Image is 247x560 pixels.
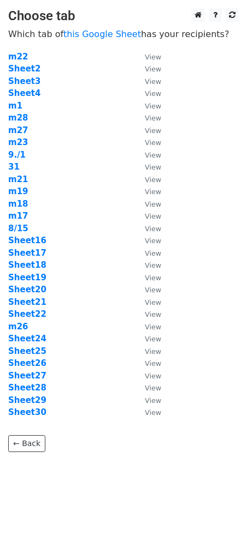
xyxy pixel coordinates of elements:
[8,260,46,270] a: Sheet18
[134,101,161,111] a: View
[145,323,161,331] small: View
[145,114,161,122] small: View
[145,298,161,306] small: View
[8,125,28,135] a: m27
[145,53,161,61] small: View
[8,52,28,62] a: m22
[134,52,161,62] a: View
[8,150,26,160] a: 9./1
[134,137,161,147] a: View
[145,237,161,245] small: View
[134,199,161,209] a: View
[8,199,28,209] a: m18
[145,359,161,368] small: View
[134,322,161,332] a: View
[8,236,46,245] a: Sheet16
[8,162,20,172] strong: 31
[8,174,28,184] a: m21
[8,383,46,393] a: Sheet28
[8,334,46,344] strong: Sheet24
[8,297,46,307] a: Sheet21
[8,407,46,417] a: Sheet30
[8,285,46,294] a: Sheet20
[145,335,161,343] small: View
[8,137,28,147] a: m23
[145,89,161,98] small: View
[8,76,40,86] a: Sheet3
[134,186,161,196] a: View
[145,274,161,282] small: View
[8,101,22,111] a: m1
[134,297,161,307] a: View
[8,435,45,452] a: ← Back
[8,346,46,356] a: Sheet25
[134,334,161,344] a: View
[134,224,161,233] a: View
[145,408,161,417] small: View
[134,248,161,258] a: View
[8,248,46,258] a: Sheet17
[134,383,161,393] a: View
[8,186,28,196] a: m19
[134,273,161,282] a: View
[8,358,46,368] a: Sheet26
[8,273,46,282] a: Sheet19
[145,176,161,184] small: View
[134,211,161,221] a: View
[134,260,161,270] a: View
[8,322,28,332] a: m26
[134,346,161,356] a: View
[145,102,161,110] small: View
[8,28,239,40] p: Which tab of has your recipients?
[8,64,40,74] a: Sheet2
[145,212,161,220] small: View
[134,64,161,74] a: View
[8,395,46,405] a: Sheet29
[145,310,161,318] small: View
[8,211,28,221] a: m17
[134,76,161,86] a: View
[8,88,40,98] a: Sheet4
[134,88,161,98] a: View
[8,309,46,319] strong: Sheet22
[145,384,161,392] small: View
[145,249,161,257] small: View
[8,113,28,123] a: m28
[8,371,46,381] a: Sheet27
[145,151,161,159] small: View
[8,224,28,233] a: 8/15
[134,309,161,319] a: View
[134,407,161,417] a: View
[145,77,161,86] small: View
[145,127,161,135] small: View
[134,174,161,184] a: View
[145,396,161,405] small: View
[134,236,161,245] a: View
[134,150,161,160] a: View
[134,358,161,368] a: View
[134,395,161,405] a: View
[134,285,161,294] a: View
